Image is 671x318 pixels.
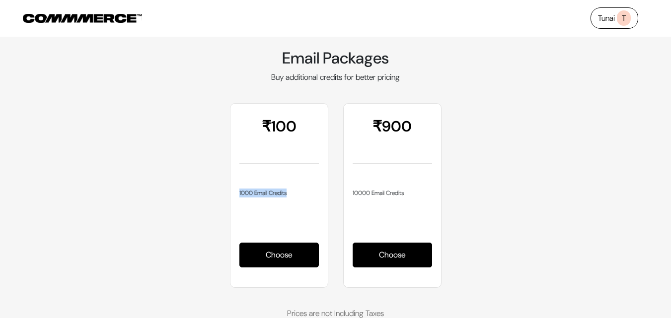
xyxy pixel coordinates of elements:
[353,119,432,163] div: 900
[353,243,432,267] button: Choose
[239,189,319,197] li: 1000 Email Credits
[617,10,631,26] span: T
[262,118,271,134] span: ₹
[239,119,319,163] div: 100
[591,7,638,29] a: TunaiT
[23,14,142,23] img: COMMMERCE
[353,189,432,197] li: 10000 Email Credits
[239,243,319,267] button: Choose
[373,118,382,134] span: ₹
